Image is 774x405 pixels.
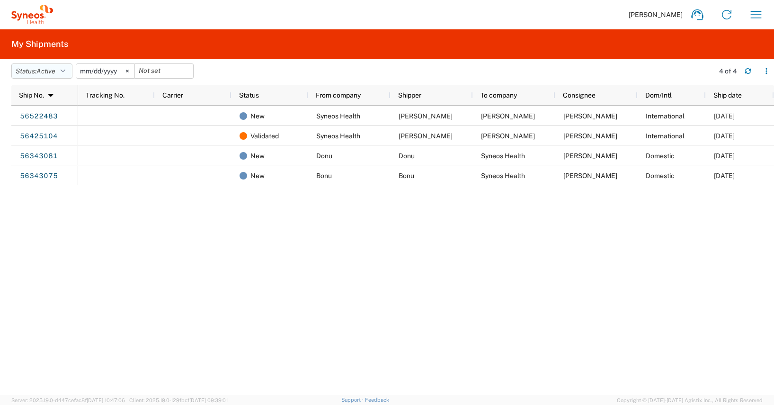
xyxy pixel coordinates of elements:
span: Carrier [162,91,183,99]
span: Antoine Kouwonou [399,112,453,120]
span: From company [316,91,361,99]
span: Ship No. [19,91,44,99]
span: Donu [399,152,415,160]
span: Bonu [399,172,414,180]
span: Validated [250,126,279,146]
span: International [646,132,685,140]
a: 56343081 [19,149,58,164]
span: 08/01/2025 [714,152,735,160]
span: Eszter Pollermann [563,132,617,140]
span: Consignee [563,91,596,99]
span: Syneos Health [316,132,360,140]
input: Not set [76,64,134,78]
span: Syneos Health [481,152,525,160]
span: Ship date [713,91,742,99]
a: 56425104 [19,129,58,144]
a: 56522483 [19,109,58,124]
span: 08/01/2025 [714,172,735,180]
span: Donu [316,152,332,160]
span: Shipper [398,91,421,99]
span: [DATE] 09:39:01 [189,397,228,403]
span: Domestic [646,172,675,180]
span: Syneos Health [316,112,360,120]
span: Active [36,67,55,75]
span: Copyright © [DATE]-[DATE] Agistix Inc., All Rights Reserved [617,396,763,405]
span: Erika Scheidl [563,112,617,120]
span: Erika Scheidl [481,112,535,120]
span: 08/07/2025 [714,132,735,140]
span: Antoine Kouwonou [563,172,617,180]
a: Feedback [365,397,389,403]
h2: My Shipments [11,38,68,50]
input: Not set [135,64,193,78]
span: New [250,166,265,186]
span: Domestic [646,152,675,160]
div: 4 of 4 [719,67,737,75]
span: Syneos Health [481,172,525,180]
span: Bonu [316,172,332,180]
span: Server: 2025.19.0-d447cefac8f [11,397,125,403]
a: Support [341,397,365,403]
span: Antoine Kouwonou [563,152,617,160]
span: Dom/Intl [645,91,672,99]
span: International [646,112,685,120]
span: 08/19/2025 [714,112,735,120]
span: To company [480,91,517,99]
span: Eszter Pollermann [481,132,535,140]
span: Antoine Kouwonou [399,132,453,140]
a: 56343075 [19,169,58,184]
span: New [250,106,265,126]
span: Status [239,91,259,99]
span: New [250,146,265,166]
span: [DATE] 10:47:06 [87,397,125,403]
span: Client: 2025.19.0-129fbcf [129,397,228,403]
span: [PERSON_NAME] [629,10,683,19]
button: Status:Active [11,63,72,79]
span: Tracking No. [86,91,125,99]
